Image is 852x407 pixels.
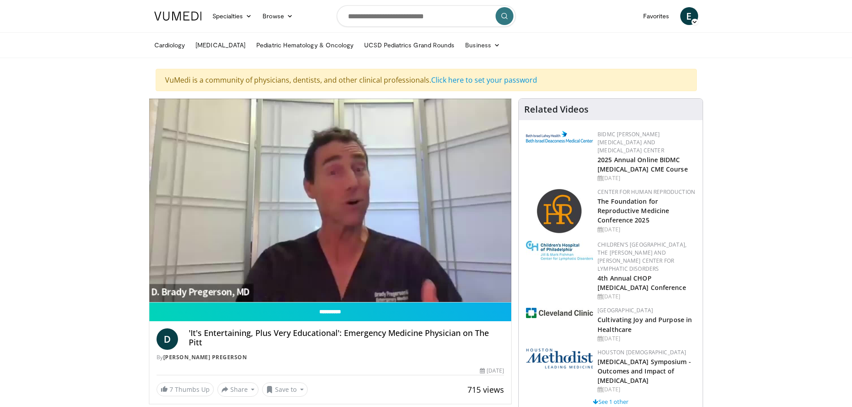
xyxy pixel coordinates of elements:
[359,36,460,54] a: UCSD Pediatrics Grand Rounds
[598,155,688,173] a: 2025 Annual Online BIDMC [MEDICAL_DATA] CME Course
[680,7,698,25] a: E
[207,7,258,25] a: Specialties
[593,398,628,406] a: See 1 other
[598,315,692,333] a: Cultivating Joy and Purpose in Healthcare
[149,36,191,54] a: Cardiology
[598,130,664,154] a: BIDMC [PERSON_NAME][MEDICAL_DATA] and [MEDICAL_DATA] Center
[190,36,251,54] a: [MEDICAL_DATA]
[598,174,695,182] div: [DATE]
[467,384,504,395] span: 715 views
[163,353,247,361] a: [PERSON_NAME] Pregerson
[251,36,359,54] a: Pediatric Hematology & Oncology
[526,131,593,143] img: c96b19ec-a48b-46a9-9095-935f19585444.png.150x105_q85_autocrop_double_scale_upscale_version-0.2.png
[337,5,516,27] input: Search topics, interventions
[598,306,653,314] a: [GEOGRAPHIC_DATA]
[524,104,589,115] h4: Related Videos
[154,12,202,21] img: VuMedi Logo
[598,241,687,273] a: Children’s [GEOGRAPHIC_DATA], The [PERSON_NAME] and [PERSON_NAME] Center for Lymphatic Disorders
[598,348,686,356] a: Houston [DEMOGRAPHIC_DATA]
[526,308,593,318] img: 1ef99228-8384-4f7a-af87-49a18d542794.png.150x105_q85_autocrop_double_scale_upscale_version-0.2.jpg
[257,7,298,25] a: Browse
[598,197,669,224] a: The Foundation for Reproductive Medicine Conference 2025
[526,241,593,260] img: ffa5faa8-5a43-44fb-9bed-3795f4b5ac57.jpg.150x105_q85_autocrop_double_scale_upscale_version-0.2.jpg
[598,293,695,301] div: [DATE]
[262,382,308,397] button: Save to
[598,357,691,385] a: [MEDICAL_DATA] Symposium - Outcomes and Impact of [MEDICAL_DATA]
[189,328,504,348] h4: 'It's Entertaining, Plus Very Educational': Emergency Medicine Physician on The Pitt
[157,353,504,361] div: By
[598,335,695,343] div: [DATE]
[480,367,504,375] div: [DATE]
[638,7,675,25] a: Favorites
[170,385,173,394] span: 7
[526,348,593,369] img: 5e4488cc-e109-4a4e-9fd9-73bb9237ee91.png.150x105_q85_autocrop_double_scale_upscale_version-0.2.png
[157,382,214,396] a: 7 Thumbs Up
[598,188,695,196] a: Center for Human Reproduction
[156,69,697,91] div: VuMedi is a community of physicians, dentists, and other clinical professionals.
[598,226,695,234] div: [DATE]
[431,75,537,85] a: Click here to set your password
[217,382,259,397] button: Share
[149,99,512,302] video-js: Video Player
[598,274,686,292] a: 4th Annual CHOP [MEDICAL_DATA] Conference
[460,36,505,54] a: Business
[598,386,695,394] div: [DATE]
[157,328,178,350] a: D
[536,188,583,235] img: c058e059-5986-4522-8e32-16b7599f4943.png.150x105_q85_autocrop_double_scale_upscale_version-0.2.png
